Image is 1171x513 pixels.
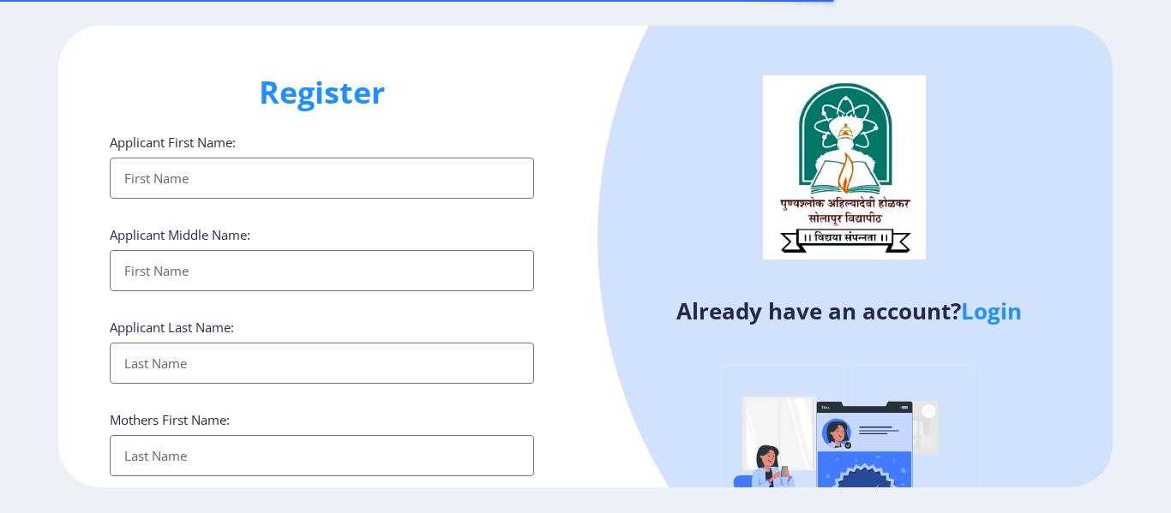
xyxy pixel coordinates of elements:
img: logo [763,75,926,259]
h1: Register [110,72,534,113]
input: First Name [110,250,534,291]
a: Login [961,295,1022,326]
input: First Name [110,158,534,199]
label: Applicant Middle Name: [110,226,250,243]
input: Last Name [110,435,534,476]
label: Mothers First Name: [110,411,230,428]
label: Applicant First Name: [110,134,236,151]
h4: Already have an account? [598,297,1100,325]
input: Last Name [110,343,534,384]
label: Applicant Last Name: [110,319,234,336]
